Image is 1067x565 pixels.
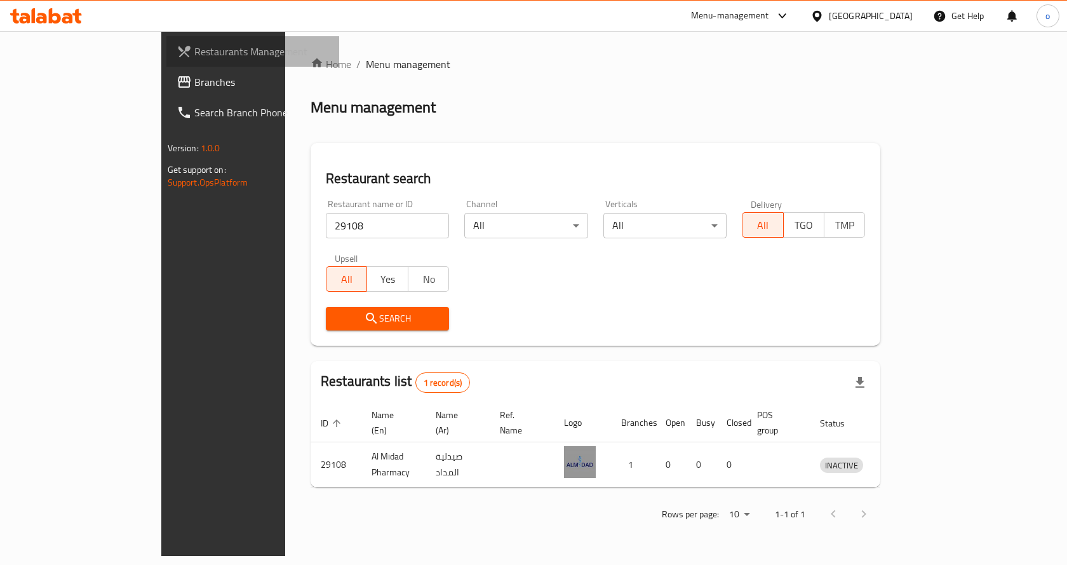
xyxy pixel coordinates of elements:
td: 0 [716,442,747,487]
span: INACTIVE [820,458,863,473]
div: Export file [845,367,875,398]
span: POS group [757,407,795,438]
a: Support.OpsPlatform [168,174,248,191]
h2: Restaurant search [326,169,865,188]
div: Menu-management [691,8,769,24]
td: صيدلية المداد [426,442,490,487]
button: Yes [366,266,408,292]
span: Version: [168,140,199,156]
span: Search Branch Phone [194,105,330,120]
div: Rows per page: [724,505,755,524]
li: / [356,57,361,72]
h2: Restaurants list [321,372,470,393]
div: All [603,213,727,238]
button: Search [326,307,449,330]
a: Restaurants Management [166,36,340,67]
span: Branches [194,74,330,90]
label: Delivery [751,200,782,208]
th: Open [655,404,686,442]
span: 1 record(s) [416,377,470,389]
span: Yes [372,270,403,289]
td: 0 [686,442,716,487]
div: [GEOGRAPHIC_DATA] [829,9,913,23]
table: enhanced table [311,404,922,487]
span: TGO [789,216,819,235]
th: Branches [611,404,655,442]
span: No [413,270,444,289]
button: All [326,266,367,292]
td: 0 [655,442,686,487]
span: o [1045,9,1050,23]
span: Search [336,311,439,327]
span: All [332,270,362,289]
span: Ref. Name [500,407,539,438]
nav: breadcrumb [311,57,880,72]
div: All [464,213,587,238]
label: Upsell [335,254,358,262]
span: Restaurants Management [194,44,330,59]
p: Rows per page: [662,507,719,522]
span: TMP [829,216,860,235]
span: All [748,216,778,235]
div: Total records count [415,372,471,393]
th: Busy [686,404,716,442]
td: 1 [611,442,655,487]
input: Search for restaurant name or ID.. [326,213,449,238]
a: Branches [166,67,340,97]
button: All [742,212,783,238]
button: TMP [824,212,865,238]
th: Closed [716,404,747,442]
span: Menu management [366,57,450,72]
span: Get support on: [168,161,226,178]
span: Name (En) [372,407,410,438]
span: 1.0.0 [201,140,220,156]
td: Al Midad Pharmacy [361,442,426,487]
button: No [408,266,449,292]
button: TGO [783,212,824,238]
p: 1-1 of 1 [775,507,805,522]
span: ID [321,416,345,431]
th: Logo [554,404,611,442]
th: Action [878,404,922,442]
a: Search Branch Phone [166,97,340,128]
span: Name (Ar) [436,407,474,438]
span: Status [820,416,861,431]
h2: Menu management [311,97,436,118]
img: Al Midad Pharmacy [564,446,596,478]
